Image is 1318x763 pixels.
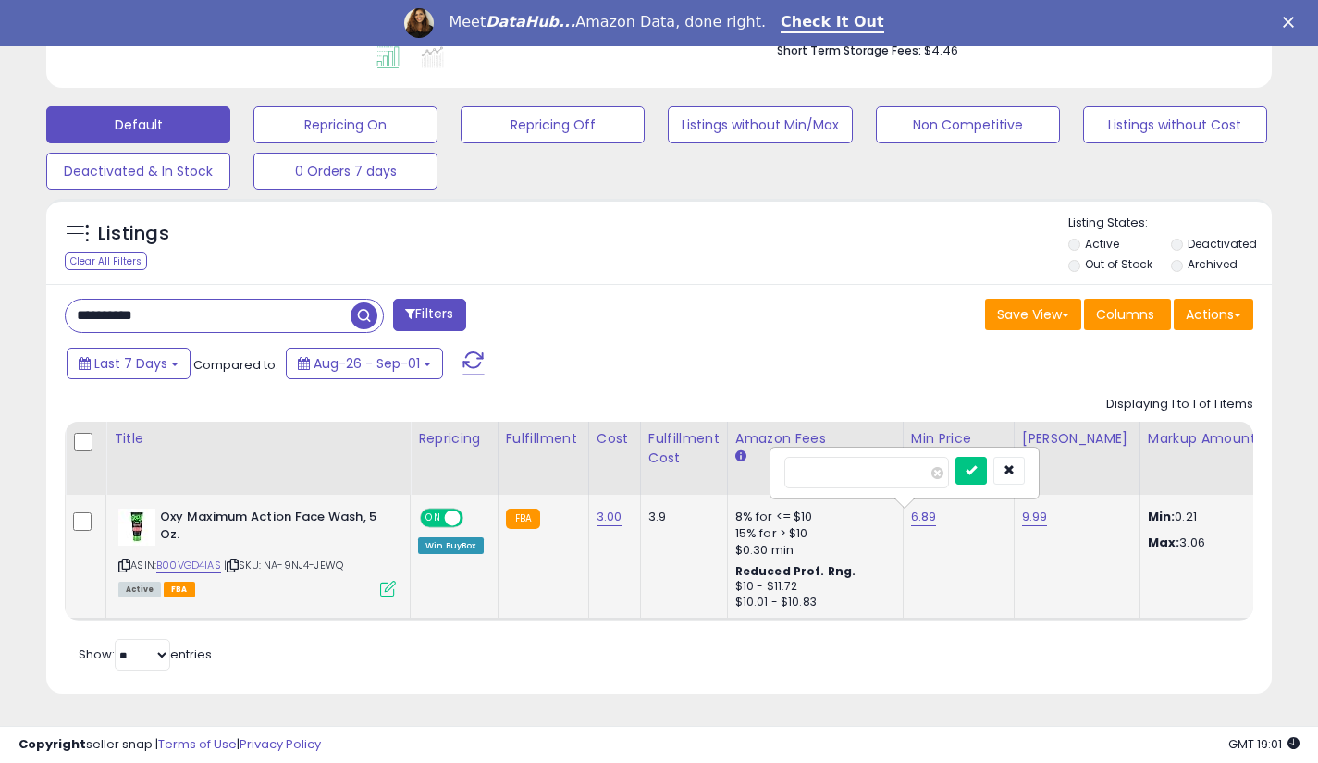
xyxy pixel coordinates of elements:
span: OFF [461,511,490,526]
button: Default [46,106,230,143]
span: | SKU: NA-9NJ4-JEWQ [224,558,343,572]
button: Repricing Off [461,106,645,143]
label: Deactivated [1188,236,1257,252]
span: $4.46 [924,42,958,59]
small: FBA [506,509,540,529]
img: 31GERtON+zL._SL40_.jpg [118,509,155,546]
div: $10.01 - $10.83 [735,595,889,610]
button: Listings without Cost [1083,106,1267,143]
div: Repricing [418,429,490,449]
div: Min Price [911,429,1006,449]
div: Fulfillment Cost [648,429,720,468]
div: Clear All Filters [65,252,147,270]
p: 3.06 [1148,535,1301,551]
a: Check It Out [781,13,884,33]
span: Columns [1096,305,1154,324]
button: Last 7 Days [67,348,191,379]
button: Listings without Min/Max [668,106,852,143]
small: Amazon Fees. [735,449,746,465]
div: Win BuyBox [418,537,484,554]
div: 8% for <= $10 [735,509,889,525]
a: 6.89 [911,508,937,526]
span: Show: entries [79,646,212,663]
a: B00VGD4IAS [156,558,221,573]
strong: Copyright [18,735,86,753]
div: $10 - $11.72 [735,579,889,595]
button: Aug-26 - Sep-01 [286,348,443,379]
span: 2025-09-9 19:01 GMT [1228,735,1300,753]
div: Fulfillment [506,429,581,449]
b: Short Term Storage Fees: [777,43,921,58]
div: 15% for > $10 [735,525,889,542]
a: 9.99 [1022,508,1048,526]
div: 3.9 [648,509,713,525]
div: Markup Amount [1148,429,1308,449]
div: seller snap | | [18,736,321,754]
p: Listing States: [1068,215,1272,232]
div: $0.30 min [735,542,889,559]
div: [PERSON_NAME] [1022,429,1132,449]
strong: Min: [1148,508,1176,525]
button: Columns [1084,299,1171,330]
span: ON [422,511,445,526]
a: Terms of Use [158,735,237,753]
p: 0.21 [1148,509,1301,525]
label: Active [1085,236,1119,252]
span: Compared to: [193,356,278,374]
button: Filters [393,299,465,331]
a: 3.00 [597,508,622,526]
span: FBA [164,582,195,597]
strong: Max: [1148,534,1180,551]
div: Amazon Fees [735,429,895,449]
div: Displaying 1 to 1 of 1 items [1106,396,1253,413]
button: Non Competitive [876,106,1060,143]
b: Reduced Prof. Rng. [735,563,856,579]
h5: Listings [98,221,169,247]
label: Archived [1188,256,1238,272]
i: DataHub... [486,13,575,31]
button: 0 Orders 7 days [253,153,437,190]
button: Repricing On [253,106,437,143]
button: Deactivated & In Stock [46,153,230,190]
div: Title [114,429,402,449]
button: Actions [1174,299,1253,330]
span: Aug-26 - Sep-01 [314,354,420,373]
a: Privacy Policy [240,735,321,753]
b: Oxy Maximum Action Face Wash, 5 Oz. [160,509,385,548]
img: Profile image for Georgie [404,8,434,38]
button: Save View [985,299,1081,330]
span: All listings currently available for purchase on Amazon [118,582,161,597]
div: ASIN: [118,509,396,595]
label: Out of Stock [1085,256,1152,272]
div: Close [1283,17,1301,28]
span: Last 7 Days [94,354,167,373]
div: Meet Amazon Data, done right. [449,13,766,31]
div: Cost [597,429,633,449]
